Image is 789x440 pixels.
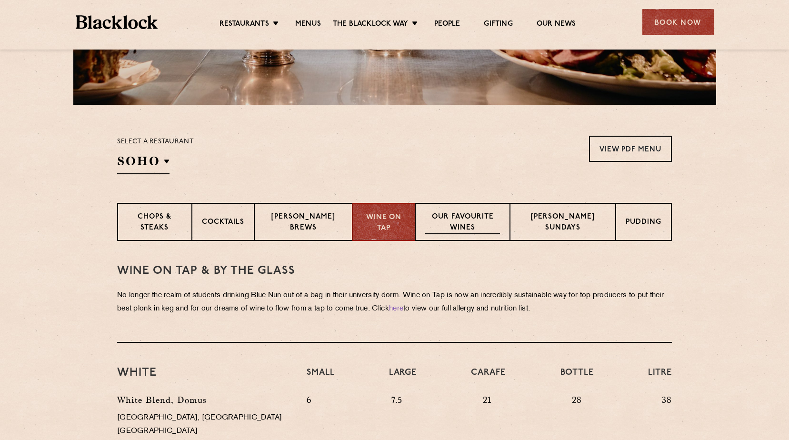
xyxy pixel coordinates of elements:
[220,20,269,30] a: Restaurants
[117,136,194,148] p: Select a restaurant
[484,20,512,30] a: Gifting
[425,212,500,234] p: Our favourite wines
[117,393,292,407] p: White Blend, Domus
[117,411,292,438] p: [GEOGRAPHIC_DATA], [GEOGRAPHIC_DATA] [GEOGRAPHIC_DATA]
[389,305,403,312] a: here
[307,367,334,389] h4: Small
[264,212,342,234] p: [PERSON_NAME] Brews
[202,217,244,229] p: Cocktails
[589,136,672,162] a: View PDF Menu
[471,367,506,389] h4: Carafe
[295,20,321,30] a: Menus
[389,367,417,389] h4: Large
[434,20,460,30] a: People
[537,20,576,30] a: Our News
[76,15,158,29] img: BL_Textured_Logo-footer-cropped.svg
[117,367,292,379] h3: White
[128,212,182,234] p: Chops & Steaks
[648,367,672,389] h4: Litre
[560,367,594,389] h4: Bottle
[117,289,672,316] p: No longer the realm of students drinking Blue Nun out of a bag in their university dorm. Wine on ...
[626,217,661,229] p: Pudding
[520,212,606,234] p: [PERSON_NAME] Sundays
[362,212,405,234] p: Wine on Tap
[642,9,714,35] div: Book Now
[333,20,408,30] a: The Blacklock Way
[117,265,672,277] h3: WINE on tap & by the glass
[117,153,170,174] h2: SOHO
